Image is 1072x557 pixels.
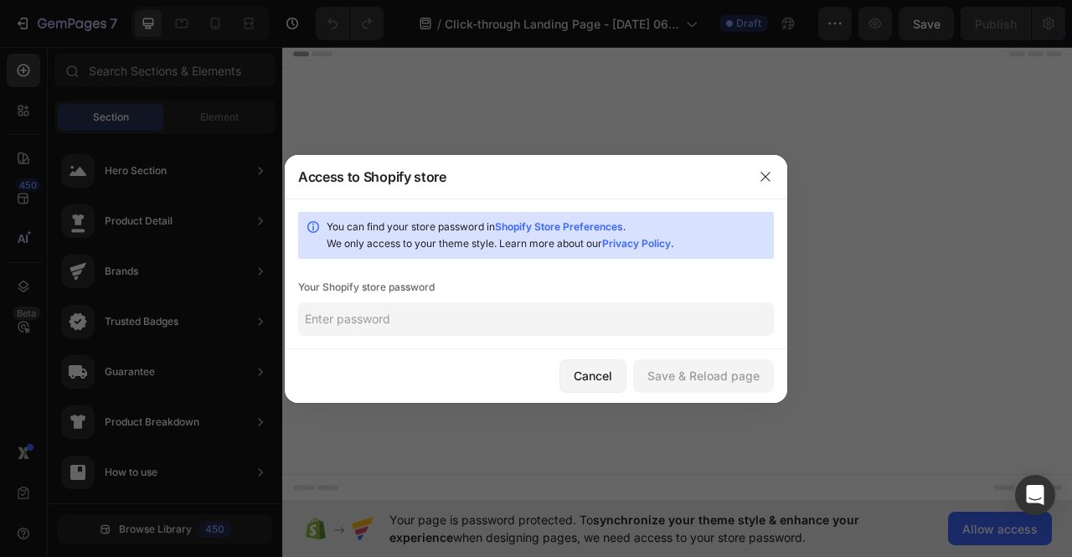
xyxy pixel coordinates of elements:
div: Your Shopify store password [298,279,774,296]
button: Cancel [559,359,626,393]
a: Shopify Store Preferences [495,220,623,233]
div: You can find your store password in . We only access to your theme style. Learn more about our . [327,219,767,252]
button: Add sections [381,334,496,368]
a: Privacy Policy [602,237,671,250]
button: Save & Reload page [633,359,774,393]
div: Cancel [574,367,612,384]
div: Start with Generating from URL or image [390,428,616,441]
button: Add elements [506,334,624,368]
div: Access to Shopify store [298,167,446,187]
div: Start with Sections from sidebar [401,301,604,321]
div: Open Intercom Messenger [1015,475,1055,515]
input: Enter password [298,302,774,336]
div: Save & Reload page [647,367,760,384]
